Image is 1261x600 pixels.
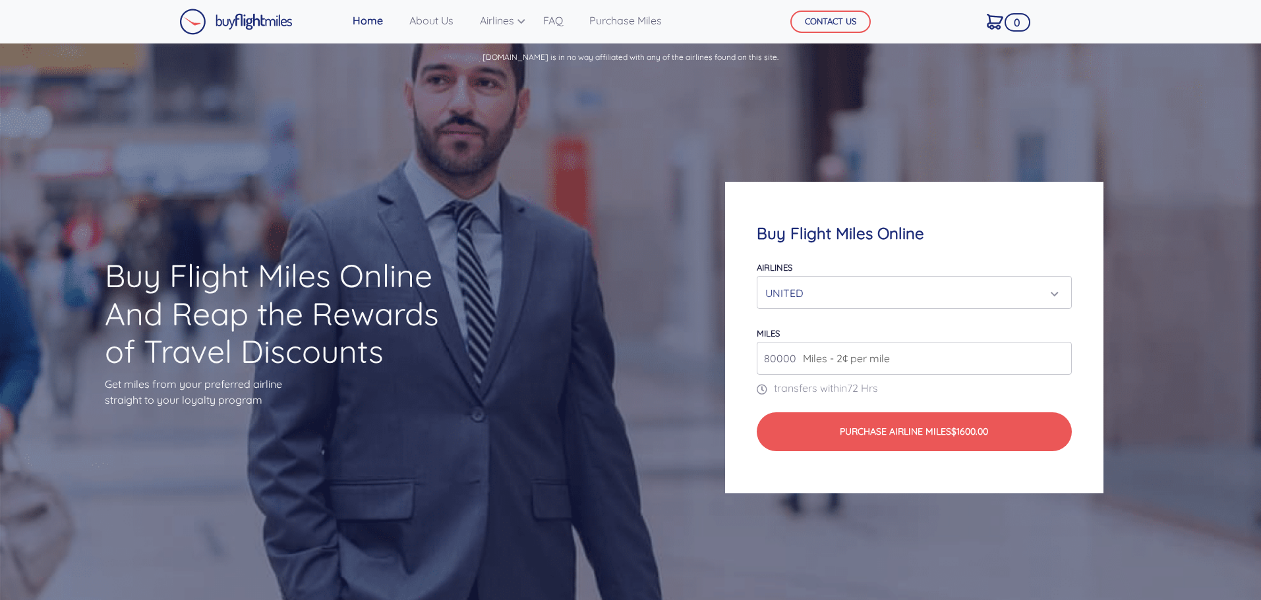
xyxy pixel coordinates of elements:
p: Get miles from your preferred airline straight to your loyalty program [105,376,462,408]
span: $1600.00 [951,425,988,437]
span: 72 Hrs [847,381,878,395]
h1: Buy Flight Miles Online And Reap the Rewards of Travel Discounts [105,257,462,371]
h4: Buy Flight Miles Online [757,224,1071,243]
a: Airlines [475,7,522,34]
span: Miles - 2¢ per mile [796,350,890,366]
a: Buy Flight Miles Logo [179,5,293,38]
img: Buy Flight Miles Logo [179,9,293,35]
button: CONTACT US [790,11,871,33]
a: Home [347,7,388,34]
button: UNITED [757,276,1071,309]
p: transfers within [757,380,1071,396]
div: UNITED [765,281,1055,306]
a: About Us [404,7,459,34]
button: Purchase Airline Miles$1600.00 [757,412,1071,451]
label: Airlines [757,262,792,273]
label: miles [757,328,780,339]
a: 0 [982,7,1009,35]
a: FAQ [538,7,568,34]
span: 0 [1005,13,1030,32]
a: Purchase Miles [584,7,667,34]
img: Cart [987,14,1003,30]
